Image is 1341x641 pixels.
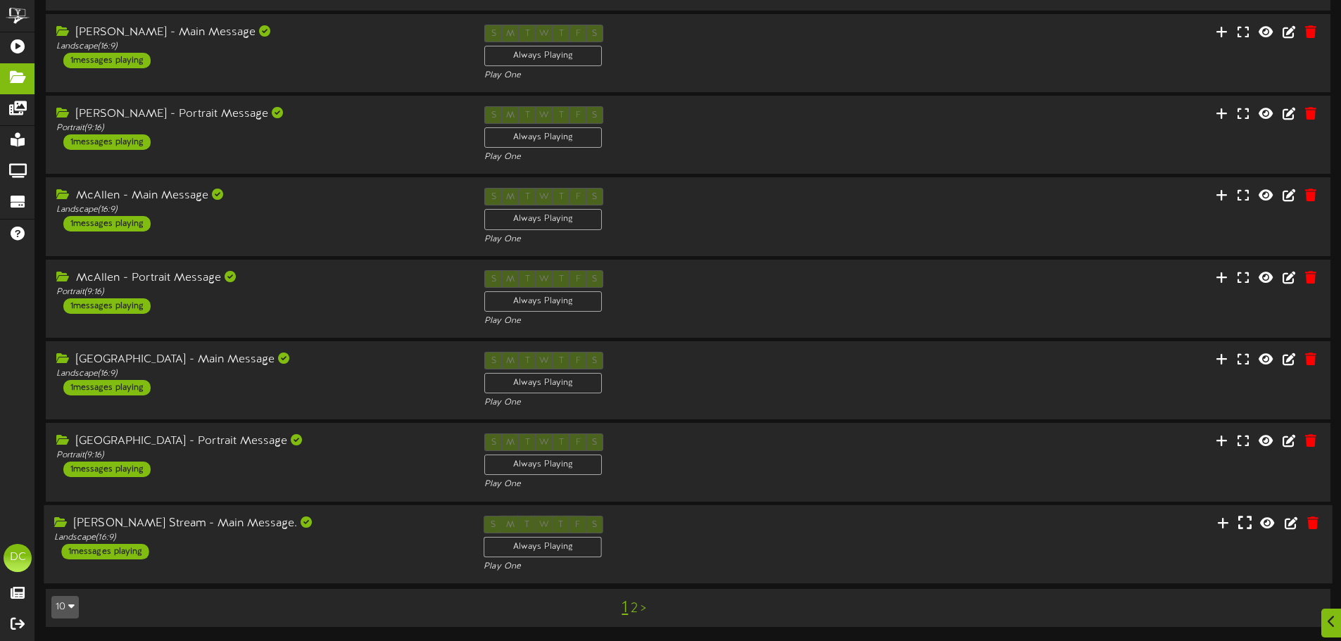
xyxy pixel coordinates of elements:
[484,234,891,246] div: Play One
[63,298,151,314] div: 1 messages playing
[484,373,602,393] div: Always Playing
[56,204,463,216] div: Landscape ( 16:9 )
[54,531,462,543] div: Landscape ( 16:9 )
[641,601,646,616] a: >
[56,270,463,286] div: McAllen - Portrait Message
[622,599,628,617] a: 1
[63,380,151,395] div: 1 messages playing
[63,134,151,150] div: 1 messages playing
[56,41,463,53] div: Landscape ( 16:9 )
[484,536,602,557] div: Always Playing
[484,70,891,82] div: Play One
[484,209,602,229] div: Always Playing
[484,151,891,163] div: Play One
[56,286,463,298] div: Portrait ( 9:16 )
[484,315,891,327] div: Play One
[54,515,462,531] div: [PERSON_NAME] Stream - Main Message.
[631,601,638,616] a: 2
[4,544,32,572] div: DC
[56,352,463,368] div: [GEOGRAPHIC_DATA] - Main Message
[61,544,149,559] div: 1 messages playing
[63,216,151,231] div: 1 messages playing
[484,291,602,312] div: Always Playing
[56,188,463,204] div: McAllen - Main Message
[484,561,892,573] div: Play One
[56,368,463,380] div: Landscape ( 16:9 )
[51,596,79,618] button: 10
[484,478,891,490] div: Play One
[484,127,602,148] div: Always Playing
[63,53,151,68] div: 1 messages playing
[56,450,463,462] div: Portrait ( 9:16 )
[56,25,463,41] div: [PERSON_NAME] - Main Message
[63,462,151,477] div: 1 messages playing
[484,46,602,66] div: Always Playing
[56,106,463,122] div: [PERSON_NAME] - Portrait Message
[484,455,602,475] div: Always Playing
[484,397,891,409] div: Play One
[56,122,463,134] div: Portrait ( 9:16 )
[56,433,463,450] div: [GEOGRAPHIC_DATA] - Portrait Message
